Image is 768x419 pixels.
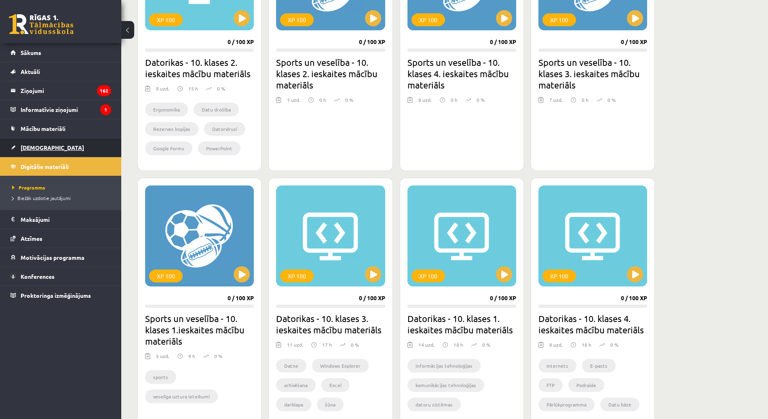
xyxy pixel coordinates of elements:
[280,270,314,282] div: XP 100
[11,100,111,119] a: Informatīvie ziņojumi1
[477,96,485,103] p: 0 %
[97,85,111,96] i: 162
[276,398,311,411] li: darblapa
[418,96,432,108] div: 8 uzd.
[345,96,353,103] p: 0 %
[204,122,245,136] li: Datorvīrusi
[582,359,616,373] li: E-pasts
[21,49,41,56] span: Sākums
[538,378,563,392] li: FTP
[276,378,316,392] li: arhivēšana
[198,141,241,155] li: PowerPoint
[21,273,55,280] span: Konferences
[12,194,113,202] a: Biežāk uzdotie jautājumi
[21,81,111,100] legend: Ziņojumi
[21,254,84,261] span: Motivācijas programma
[582,341,591,348] p: 18 h
[538,57,647,91] h2: Sports un veselība - 10. klases 3. ieskaites mācību materiāls
[549,341,563,353] div: 8 uzd.
[317,398,344,411] li: šūna
[9,14,74,34] a: Rīgas 1. Tālmācības vidusskola
[287,96,300,108] div: 1 uzd.
[145,390,218,403] li: veselīga uztura ieteikumi
[454,341,463,348] p: 18 h
[11,62,111,81] a: Aktuāli
[418,341,435,353] div: 14 uzd.
[407,57,516,91] h2: Sports un veselība - 10. klases 4. ieskaites mācību materiāls
[538,359,576,373] li: Internets
[156,352,169,364] div: 5 uzd.
[145,313,254,347] h2: Sports un veselība - 10. klases 1.ieskaites mācību materiāls
[407,359,481,373] li: informācijas tehnoloģijas
[145,122,198,136] li: Rezerves kopijas
[451,96,458,103] p: 0 h
[582,96,589,103] p: 0 h
[188,352,195,360] p: 9 h
[11,267,111,286] a: Konferences
[600,398,639,411] li: Datu bāze
[351,341,359,348] p: 0 %
[21,235,42,242] span: Atzīmes
[407,378,484,392] li: komunikācijas tehnoloģijas
[21,163,69,170] span: Digitālie materiāli
[11,248,111,267] a: Motivācijas programma
[188,85,198,92] p: 15 h
[11,119,111,138] a: Mācību materiāli
[21,68,40,75] span: Aktuāli
[12,195,71,201] span: Biežāk uzdotie jautājumi
[542,270,576,282] div: XP 100
[280,13,314,26] div: XP 100
[312,359,369,373] li: Windows Explorer
[100,104,111,115] i: 1
[214,352,222,360] p: 0 %
[610,341,618,348] p: 0 %
[407,398,461,411] li: datoru sistēmas
[407,313,516,335] h2: Datorikas - 10. klases 1. ieskaites mācību materiāls
[568,378,604,392] li: Podraide
[156,85,169,97] div: 8 uzd.
[21,292,91,299] span: Proktoringa izmēģinājums
[21,125,65,132] span: Mācību materiāli
[145,57,254,79] h2: Datorikas - 10. klases 2. ieskaites mācību materiāls
[145,141,192,155] li: Google Forms
[217,85,225,92] p: 0 %
[411,270,445,282] div: XP 100
[276,57,385,91] h2: Sports un veselība - 10. klases 2. ieskaites mācību materiāls
[11,286,111,305] a: Proktoringa izmēģinājums
[319,96,326,103] p: 0 h
[549,96,563,108] div: 7 uzd.
[12,184,113,191] a: Programma
[287,341,303,353] div: 11 uzd.
[322,341,332,348] p: 17 h
[411,13,445,26] div: XP 100
[276,359,306,373] li: Datne
[194,103,239,116] li: Datu drošība
[482,341,490,348] p: 0 %
[21,144,84,151] span: [DEMOGRAPHIC_DATA]
[538,313,647,335] h2: Datorikas - 10. klases 4. ieskaites mācību materiāls
[145,370,176,384] li: sports
[11,138,111,157] a: [DEMOGRAPHIC_DATA]
[538,398,595,411] li: Pārlūkprogramma
[21,100,111,119] legend: Informatīvie ziņojumi
[11,43,111,62] a: Sākums
[145,103,188,116] li: Ergonomika
[11,81,111,100] a: Ziņojumi162
[21,210,111,229] legend: Maksājumi
[542,13,576,26] div: XP 100
[11,157,111,176] a: Digitālie materiāli
[321,378,350,392] li: Excel
[149,270,183,282] div: XP 100
[11,210,111,229] a: Maksājumi
[608,96,616,103] p: 0 %
[12,184,45,191] span: Programma
[276,313,385,335] h2: Datorikas - 10. klases 3. ieskaites mācību materiāls
[149,13,183,26] div: XP 100
[11,229,111,248] a: Atzīmes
